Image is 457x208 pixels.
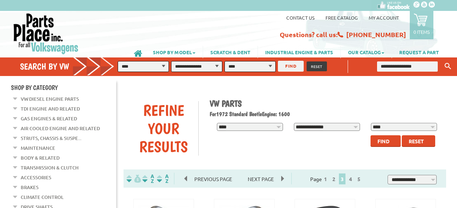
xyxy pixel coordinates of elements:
div: Page [291,173,381,184]
a: 5 [356,176,362,182]
button: FIND [278,61,304,72]
a: Previous Page [185,176,240,182]
a: INDUSTRIAL ENGINE & PARTS [258,46,340,58]
span: Reset [409,138,424,144]
button: RESET [307,61,327,71]
a: REQUEST A PART [392,46,446,58]
p: 0 items [413,29,430,35]
button: Reset [402,135,435,147]
img: Parts Place Inc! [13,13,79,55]
a: Climate Control [21,192,64,202]
span: 3 [339,173,345,184]
a: SHOP BY MODEL [146,46,203,58]
button: Keyword Search [442,60,453,72]
a: 1 [322,176,329,182]
img: Sort by Headline [141,175,155,183]
img: filterpricelow.svg [126,175,141,183]
span: Find [377,138,389,144]
a: 4 [347,176,354,182]
h4: Shop By Category [11,84,116,91]
a: Contact us [286,15,315,21]
span: Next Page [240,173,281,184]
h4: Search by VW [20,61,119,72]
span: Previous Page [187,173,239,184]
a: Accessories [21,173,51,182]
a: Transmission & Clutch [21,163,78,172]
a: Struts, Chassis & Suspe... [21,133,81,143]
a: Air Cooled Engine and Related [21,124,100,133]
h2: 1972 Standard Beetle [210,111,441,117]
a: OUR CATALOG [341,46,392,58]
a: Maintenance [21,143,55,153]
img: Sort by Sales Rank [155,175,170,183]
a: Free Catalog [325,15,358,21]
span: For [210,111,216,117]
a: Next Page [240,176,281,182]
a: Body & Related [21,153,60,163]
button: Find [371,135,401,147]
a: TDI Engine and Related [21,104,80,113]
h1: VW Parts [210,98,441,109]
a: My Account [369,15,399,21]
a: 0 items [410,11,433,39]
span: Engine: 1600 [262,111,290,117]
span: RESET [311,64,323,69]
a: 2 [331,176,337,182]
a: Gas Engines & Related [21,114,77,123]
a: SCRATCH & DENT [203,46,258,58]
a: VW Diesel Engine Parts [21,94,79,104]
a: Brakes [21,183,39,192]
div: Refine Your Results [129,101,198,156]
